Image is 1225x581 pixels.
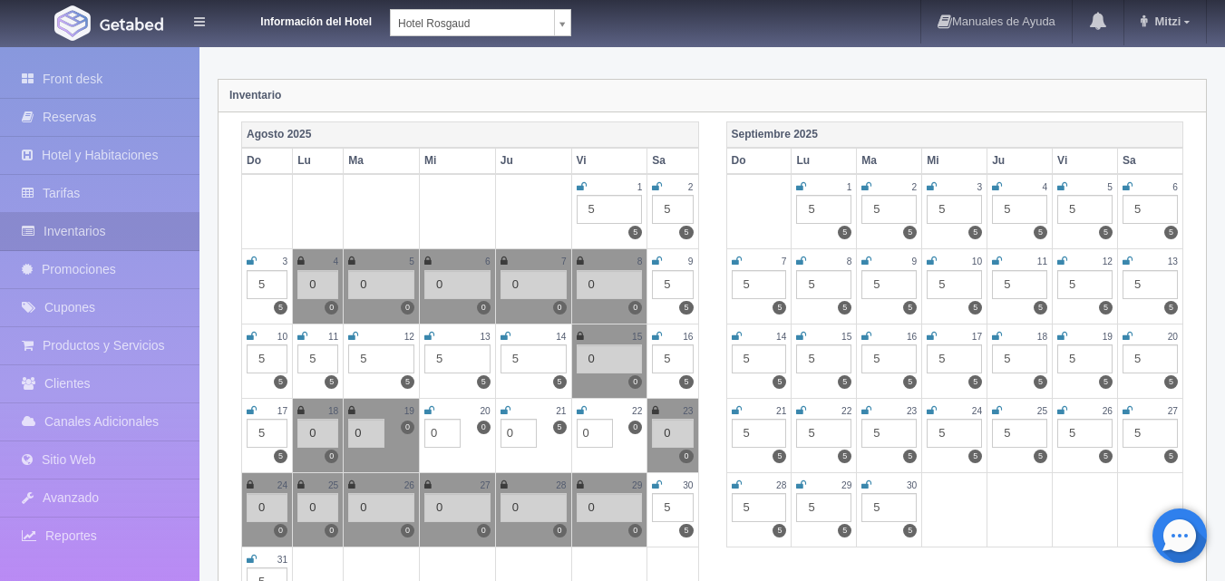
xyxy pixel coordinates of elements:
[229,89,281,102] strong: Inventario
[477,301,491,315] label: 0
[796,195,851,224] div: 5
[420,148,496,174] th: Mi
[348,344,414,373] div: 5
[348,270,414,299] div: 0
[404,480,414,490] small: 26
[903,375,917,389] label: 5
[553,524,567,537] label: 0
[796,419,851,448] div: 5
[903,524,917,537] label: 5
[1103,257,1113,266] small: 12
[1123,419,1178,448] div: 5
[652,270,693,299] div: 5
[1099,226,1113,239] label: 5
[857,148,922,174] th: Ma
[495,148,571,174] th: Ju
[274,301,287,315] label: 5
[577,270,643,299] div: 0
[838,524,851,537] label: 5
[404,332,414,342] small: 12
[501,493,567,522] div: 0
[297,419,338,448] div: 0
[1123,270,1178,299] div: 5
[628,226,642,239] label: 5
[838,301,851,315] label: 5
[912,182,918,192] small: 2
[242,121,699,148] th: Agosto 2025
[652,419,693,448] div: 0
[1042,182,1047,192] small: 4
[424,344,491,373] div: 5
[242,148,293,174] th: Do
[274,524,287,537] label: 0
[679,524,693,537] label: 5
[1099,375,1113,389] label: 5
[679,301,693,315] label: 5
[247,344,287,373] div: 5
[1099,450,1113,463] label: 5
[282,257,287,266] small: 3
[277,332,287,342] small: 10
[841,332,851,342] small: 15
[1103,332,1113,342] small: 19
[556,480,566,490] small: 28
[773,301,786,315] label: 5
[907,480,917,490] small: 30
[247,419,287,448] div: 5
[628,421,642,434] label: 0
[679,226,693,239] label: 5
[571,148,647,174] th: Vi
[726,148,792,174] th: Do
[1057,195,1113,224] div: 5
[628,524,642,537] label: 0
[773,450,786,463] label: 5
[325,375,338,389] label: 5
[247,270,287,299] div: 5
[1118,148,1183,174] th: Sa
[390,9,571,36] a: Hotel Rosgaud
[1057,419,1113,448] div: 5
[861,493,917,522] div: 5
[903,450,917,463] label: 5
[972,332,982,342] small: 17
[577,493,643,522] div: 0
[401,421,414,434] label: 0
[992,344,1047,373] div: 5
[683,406,693,416] small: 23
[556,406,566,416] small: 21
[247,493,287,522] div: 0
[1150,15,1181,28] span: Mitzi
[480,332,490,342] small: 13
[480,480,490,490] small: 27
[277,555,287,565] small: 31
[861,344,917,373] div: 5
[424,270,491,299] div: 0
[553,375,567,389] label: 5
[1164,375,1178,389] label: 5
[553,421,567,434] label: 5
[632,332,642,342] small: 15
[679,375,693,389] label: 5
[927,419,982,448] div: 5
[477,375,491,389] label: 5
[334,257,339,266] small: 4
[732,493,787,522] div: 5
[54,5,91,41] img: Getabed
[328,480,338,490] small: 25
[637,257,643,266] small: 8
[773,375,786,389] label: 5
[1168,406,1178,416] small: 27
[227,9,372,30] dt: Información del Hotel
[907,332,917,342] small: 16
[637,182,643,192] small: 1
[1034,301,1047,315] label: 5
[274,450,287,463] label: 5
[501,344,567,373] div: 5
[293,148,344,174] th: Lu
[628,301,642,315] label: 0
[726,121,1183,148] th: Septiembre 2025
[912,257,918,266] small: 9
[577,195,643,224] div: 5
[1172,182,1178,192] small: 6
[401,375,414,389] label: 5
